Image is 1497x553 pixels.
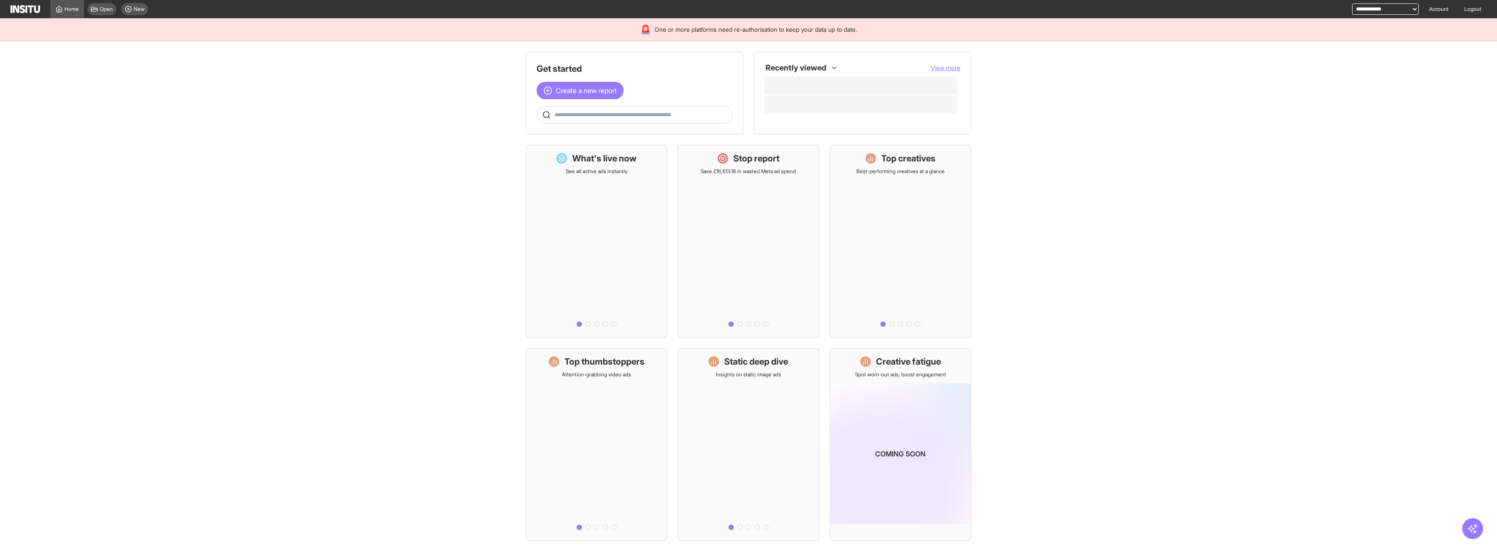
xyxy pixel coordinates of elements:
div: 🚨 [640,23,651,36]
h1: Top thumbstoppers [564,355,644,368]
p: Save £16,613.18 in wasted Meta ad spend [701,168,796,175]
button: Create a new report [537,82,624,99]
span: View more [931,64,960,71]
span: Create a new report [556,85,617,96]
h1: Get started [537,63,732,75]
span: New [134,6,144,13]
p: See all active ads instantly [566,168,628,175]
p: Attention-grabbing video ads [562,371,631,378]
img: Logo [10,5,40,13]
span: One or more platforms need re-authorisation to keep your data up to date. [655,25,857,34]
a: Static deep diveInsights on static image ads [678,348,819,541]
h1: What's live now [572,152,637,164]
a: Top thumbstoppersAttention-grabbing video ads [526,348,667,541]
a: Stop reportSave £16,613.18 in wasted Meta ad spend [678,145,819,338]
h1: Top creatives [881,152,936,164]
p: Best-performing creatives at a glance [856,168,945,175]
h1: Static deep dive [724,355,788,368]
a: Top creativesBest-performing creatives at a glance [830,145,971,338]
span: Open [100,6,113,13]
h1: Stop report [733,152,779,164]
span: Home [64,6,79,13]
p: Insights on static image ads [716,371,781,378]
button: View more [931,64,960,72]
a: What's live nowSee all active ads instantly [526,145,667,338]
